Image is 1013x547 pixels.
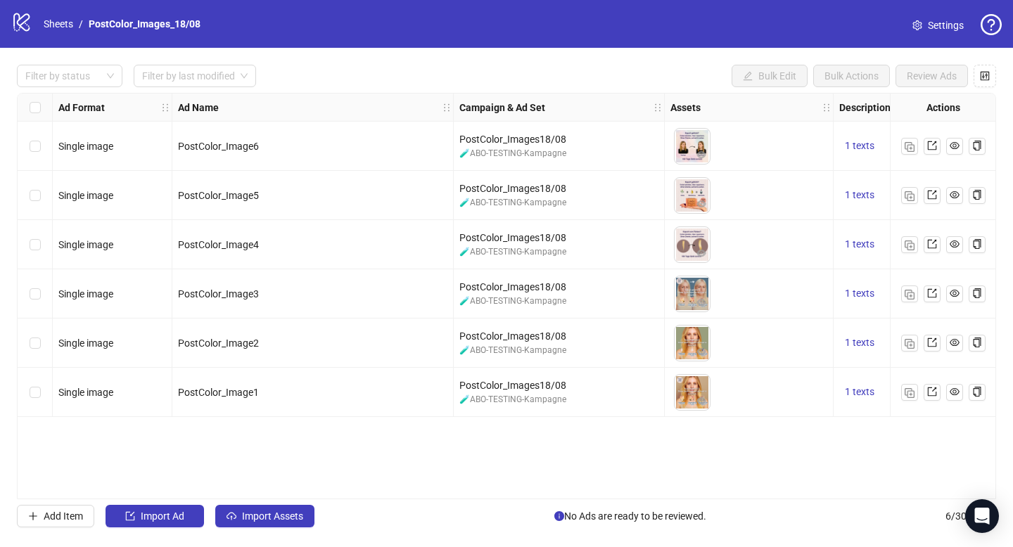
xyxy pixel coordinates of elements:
strong: Assets [670,100,701,115]
strong: Descriptions [839,100,896,115]
span: Single image [58,239,113,250]
span: control [980,71,990,81]
button: Configure table settings [974,65,996,87]
span: Single image [58,337,113,349]
button: Preview [693,344,710,361]
span: Import Ad [141,510,184,522]
span: Single image [58,288,113,300]
button: Duplicate [901,187,918,204]
span: Single image [58,141,113,152]
img: Duplicate [905,290,915,300]
button: 1 texts [839,138,880,155]
button: Add Item [17,505,94,527]
img: Asset 1 [675,375,710,410]
a: Sheets [41,16,76,32]
button: 1 texts [839,236,880,253]
div: PostColor_Images18/08 [459,131,658,147]
button: 1 texts [839,384,880,401]
span: eye [950,190,960,200]
img: Asset 1 [675,227,710,262]
span: eye [950,141,960,150]
img: Duplicate [905,142,915,152]
span: question-circle [981,14,1002,35]
span: holder [832,103,841,112]
div: Select row 3 [18,220,53,269]
a: Settings [901,14,975,37]
div: Select row 6 [18,368,53,417]
button: Bulk Actions [813,65,890,87]
div: Select row 2 [18,171,53,220]
div: Open Intercom Messenger [965,499,999,533]
span: eye [696,199,706,209]
div: 🧪ABO-TESTING-Kampagne [459,245,658,259]
span: cloud-upload [227,511,236,521]
div: Select row 4 [18,269,53,318]
span: eye [696,248,706,258]
span: eye [950,239,960,249]
span: Import Assets [242,510,303,522]
div: 🧪ABO-TESTING-Kampagne [459,295,658,308]
div: 🧪ABO-TESTING-Kampagne [459,147,658,160]
span: info-circle [554,511,564,521]
button: Preview [693,295,710,311]
span: setting [912,20,922,30]
div: Resize Assets column [829,94,833,121]
button: 1 texts [839,285,880,302]
button: Duplicate [901,285,918,302]
span: export [927,190,937,200]
span: 6 / 300 items [945,508,996,524]
div: Resize Ad Format column [168,94,172,121]
span: eye [696,297,706,307]
button: Review Ads [896,65,968,87]
button: 1 texts [839,335,880,352]
span: PostColor_Image3 [178,288,259,300]
span: export [927,141,937,150]
span: Settings [928,18,964,33]
button: Duplicate [901,335,918,352]
span: copy [972,387,982,397]
span: holder [160,103,170,112]
span: eye [696,396,706,406]
span: PostColor_Image4 [178,239,259,250]
span: PostColor_Image6 [178,141,259,152]
span: eye [950,387,960,397]
span: holder [663,103,673,112]
span: plus [28,511,38,521]
div: PostColor_Images18/08 [459,378,658,393]
img: Duplicate [905,240,915,250]
button: 1 texts [839,187,880,204]
button: Preview [693,196,710,213]
button: Duplicate [901,236,918,253]
button: Import Ad [106,505,204,527]
span: 1 texts [845,386,874,397]
span: Add Item [44,510,83,522]
span: holder [822,103,832,112]
a: PostColor_Images_18/08 [86,16,203,32]
div: PostColor_Images18/08 [459,328,658,344]
img: Asset 1 [675,178,710,213]
div: Select row 1 [18,122,53,171]
span: Single image [58,190,113,201]
button: Preview [693,393,710,410]
span: 1 texts [845,238,874,250]
span: No Ads are ready to be reviewed. [554,508,706,524]
button: Preview [693,147,710,164]
strong: Ad Name [178,100,219,115]
div: 🧪ABO-TESTING-Kampagne [459,196,658,210]
div: 🧪ABO-TESTING-Kampagne [459,393,658,406]
span: export [927,387,937,397]
span: holder [653,103,663,112]
span: Single image [58,387,113,398]
div: Select all rows [18,94,53,122]
div: Select row 5 [18,318,53,368]
span: export [927,337,937,347]
div: 🧪ABO-TESTING-Kampagne [459,344,658,357]
span: copy [972,190,982,200]
button: Duplicate [901,138,918,155]
button: Duplicate [901,384,918,401]
span: holder [442,103,452,112]
span: eye [950,288,960,298]
button: Preview [693,245,710,262]
span: eye [696,347,706,356]
span: 1 texts [845,288,874,299]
